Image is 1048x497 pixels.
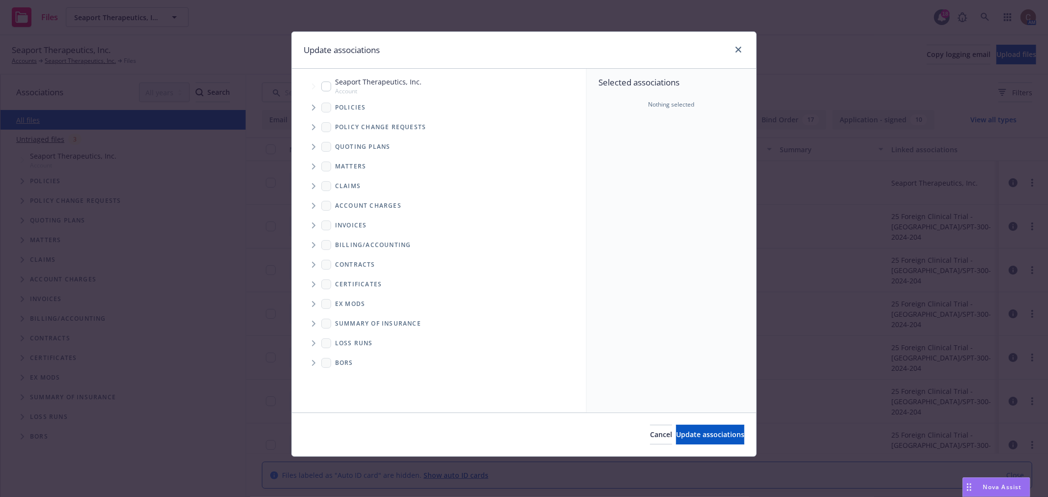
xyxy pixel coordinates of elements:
[963,478,975,497] div: Drag to move
[335,77,422,87] span: Seaport Therapeutics, Inc.
[335,301,365,307] span: Ex Mods
[733,44,744,55] a: close
[292,235,586,373] div: Folder Tree Example
[983,483,1022,491] span: Nova Assist
[335,281,382,287] span: Certificates
[335,124,426,130] span: Policy change requests
[335,183,361,189] span: Claims
[335,222,367,228] span: Invoices
[676,430,744,439] span: Update associations
[335,144,391,150] span: Quoting plans
[335,262,375,268] span: Contracts
[649,100,695,109] span: Nothing selected
[335,340,373,346] span: Loss Runs
[292,75,586,235] div: Tree Example
[304,44,380,56] h1: Update associations
[963,477,1030,497] button: Nova Assist
[335,105,366,110] span: Policies
[676,425,744,444] button: Update associations
[598,77,744,88] span: Selected associations
[650,430,672,439] span: Cancel
[335,242,411,248] span: Billing/Accounting
[650,425,672,444] button: Cancel
[335,164,366,169] span: Matters
[335,321,421,327] span: Summary of insurance
[335,360,353,366] span: BORs
[335,87,422,95] span: Account
[335,203,401,209] span: Account charges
